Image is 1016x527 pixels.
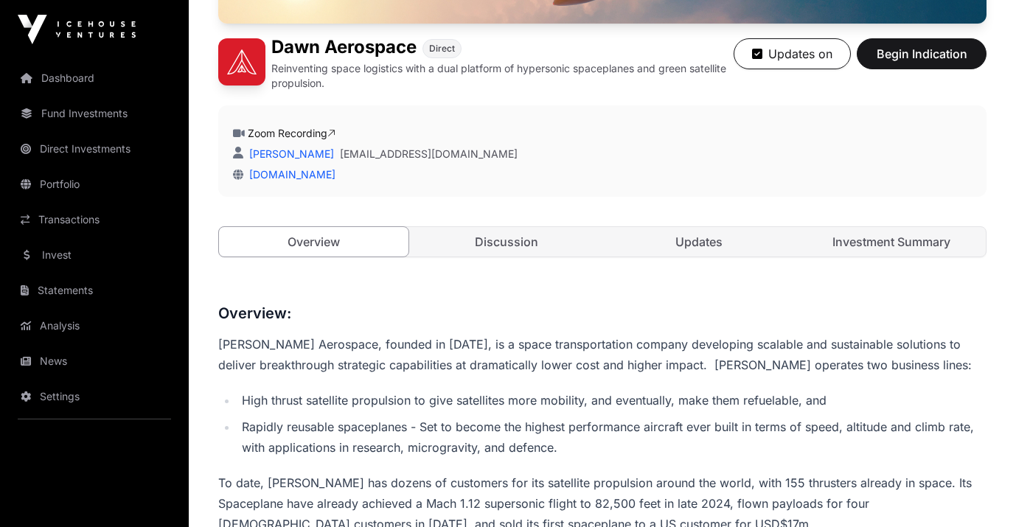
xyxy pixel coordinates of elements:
img: Dawn Aerospace [218,38,265,85]
a: Investment Summary [796,227,986,256]
a: Portfolio [12,168,177,200]
a: [DOMAIN_NAME] [243,168,335,181]
button: Updates on [734,38,851,69]
a: Settings [12,380,177,413]
span: Begin Indication [875,45,968,63]
a: Dashboard [12,62,177,94]
img: Icehouse Ventures Logo [18,15,136,44]
a: News [12,345,177,377]
a: Invest [12,239,177,271]
nav: Tabs [219,227,986,256]
li: High thrust satellite propulsion to give satellites more mobility, and eventually, make them refu... [237,390,987,411]
a: Zoom Recording [248,127,335,139]
button: Begin Indication [857,38,987,69]
h1: Dawn Aerospace [271,38,417,58]
a: Begin Indication [857,53,987,68]
span: Direct [429,43,455,55]
a: Updates [604,227,793,256]
a: Analysis [12,310,177,342]
p: [PERSON_NAME] Aerospace, founded in [DATE], is a space transportation company developing scalable... [218,334,987,375]
a: Discussion [411,227,601,256]
li: Rapidly reusable spaceplanes - Set to become the highest performance aircraft ever built in terms... [237,416,987,458]
a: [EMAIL_ADDRESS][DOMAIN_NAME] [340,147,518,161]
a: Transactions [12,203,177,236]
a: Fund Investments [12,97,177,130]
a: Direct Investments [12,133,177,165]
a: Overview [218,226,409,257]
p: Reinventing space logistics with a dual platform of hypersonic spaceplanes and green satellite pr... [271,61,734,91]
a: [PERSON_NAME] [246,147,334,160]
a: Statements [12,274,177,307]
iframe: Chat Widget [942,456,1016,527]
h3: Overview: [218,301,987,325]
